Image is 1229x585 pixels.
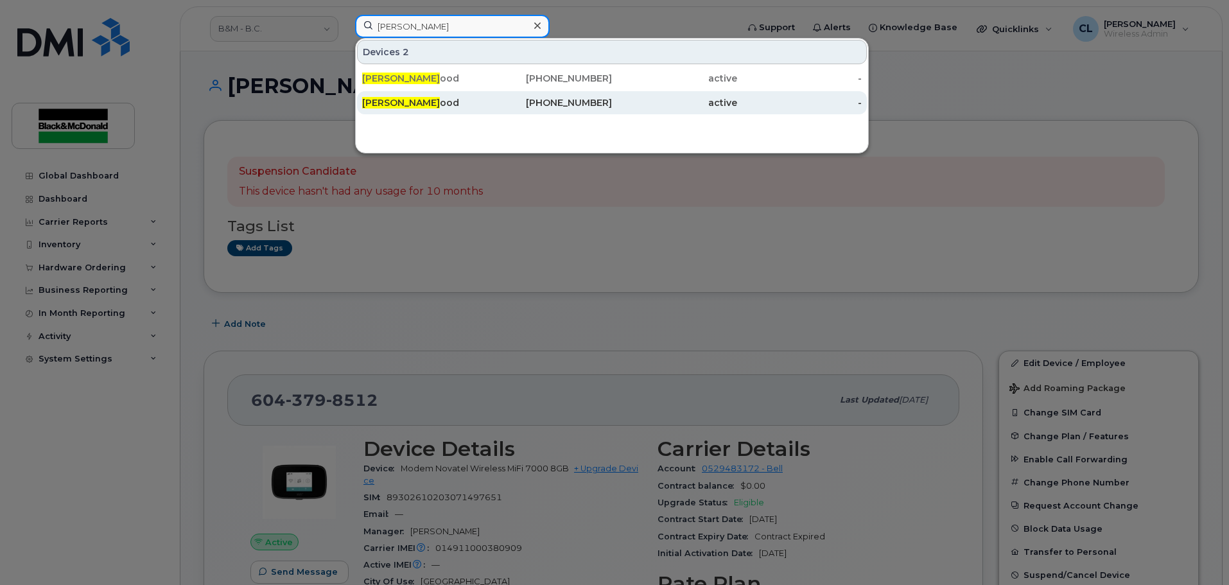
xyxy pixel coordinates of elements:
[737,96,862,109] div: -
[612,96,737,109] div: active
[362,96,487,109] div: ood
[403,46,409,58] span: 2
[362,97,440,109] span: [PERSON_NAME]
[357,67,867,90] a: [PERSON_NAME]ood[PHONE_NUMBER]active-
[737,72,862,85] div: -
[612,72,737,85] div: active
[487,72,613,85] div: [PHONE_NUMBER]
[362,73,440,84] span: [PERSON_NAME]
[357,40,867,64] div: Devices
[362,72,487,85] div: ood
[357,91,867,114] a: [PERSON_NAME]ood[PHONE_NUMBER]active-
[487,96,613,109] div: [PHONE_NUMBER]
